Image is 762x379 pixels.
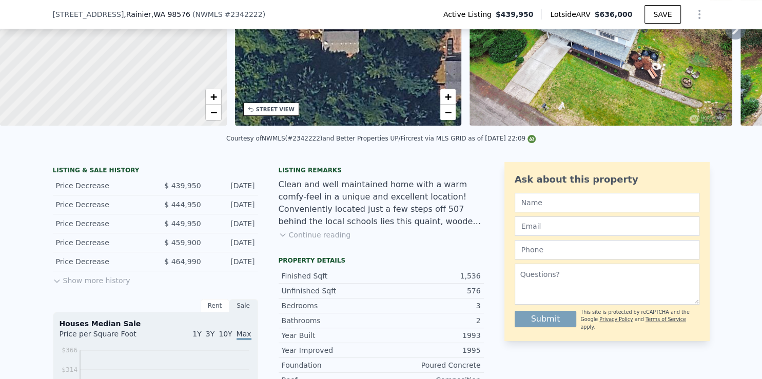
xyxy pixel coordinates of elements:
div: Year Improved [282,345,381,355]
img: NWMLS Logo [527,135,536,143]
span: + [210,90,217,103]
span: + [445,90,452,103]
span: − [445,106,452,118]
div: Finished Sqft [282,271,381,281]
span: $ 464,990 [164,257,201,266]
div: [DATE] [209,200,255,210]
tspan: $366 [62,347,77,354]
div: Price Decrease [56,218,147,229]
a: Zoom in [206,89,221,105]
div: Bedrooms [282,301,381,311]
input: Email [515,216,699,236]
div: [DATE] [209,181,255,191]
div: Price Decrease [56,237,147,248]
div: 1993 [381,330,481,341]
a: Zoom in [440,89,456,105]
span: , Rainier [124,9,190,19]
div: Price per Square Foot [60,329,155,345]
span: $ 459,900 [164,238,201,247]
div: Bathrooms [282,315,381,326]
button: Continue reading [279,230,351,240]
span: 3Y [206,330,214,338]
div: ( ) [192,9,265,19]
span: # 2342222 [224,10,262,18]
span: $ 449,950 [164,220,201,228]
tspan: $314 [62,366,77,373]
div: Rent [201,299,229,312]
div: Property details [279,256,484,265]
span: − [210,106,217,118]
div: Houses Median Sale [60,318,251,329]
a: Zoom out [440,105,456,120]
button: SAVE [644,5,680,24]
span: $636,000 [595,10,633,18]
div: 1,536 [381,271,481,281]
div: LISTING & SALE HISTORY [53,166,258,176]
button: Submit [515,311,577,327]
div: Listing remarks [279,166,484,174]
div: Courtesy of NWMLS (#2342222) and Better Properties UP/Fircrest via MLS GRID as of [DATE] 22:09 [226,135,536,142]
div: Price Decrease [56,181,147,191]
div: Ask about this property [515,172,699,187]
span: Active Listing [443,9,496,19]
div: Price Decrease [56,200,147,210]
span: $439,950 [496,9,534,19]
input: Phone [515,240,699,260]
div: Price Decrease [56,256,147,267]
div: 1995 [381,345,481,355]
div: [DATE] [209,218,255,229]
span: , WA 98576 [151,10,190,18]
span: Lotside ARV [550,9,594,19]
div: Foundation [282,360,381,370]
div: Clean and well maintained home with a warm comfy-feel in a unique and excellent location! Conveni... [279,178,484,228]
button: Show Options [689,4,710,25]
div: [DATE] [209,256,255,267]
div: STREET VIEW [256,106,295,113]
div: This site is protected by reCAPTCHA and the Google and apply. [580,309,699,331]
div: Unfinished Sqft [282,286,381,296]
div: 576 [381,286,481,296]
a: Privacy Policy [599,316,633,322]
div: [DATE] [209,237,255,248]
div: 3 [381,301,481,311]
span: NWMLS [195,10,222,18]
span: Max [237,330,251,340]
input: Name [515,193,699,212]
a: Terms of Service [646,316,686,322]
div: 2 [381,315,481,326]
span: 1Y [192,330,201,338]
button: Show more history [53,271,130,286]
div: Sale [229,299,258,312]
a: Zoom out [206,105,221,120]
span: $ 439,950 [164,182,201,190]
span: [STREET_ADDRESS] [53,9,124,19]
span: $ 444,950 [164,201,201,209]
div: Poured Concrete [381,360,481,370]
span: 10Y [219,330,232,338]
div: Year Built [282,330,381,341]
